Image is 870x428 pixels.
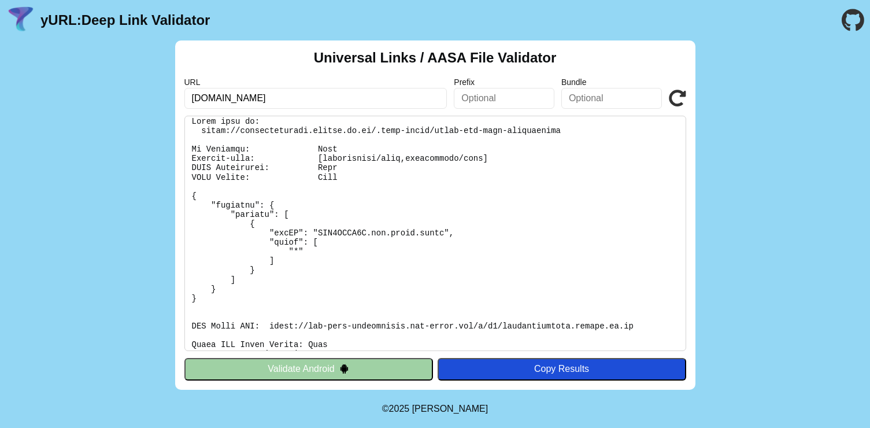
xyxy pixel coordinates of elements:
footer: © [382,390,488,428]
button: Copy Results [438,358,686,380]
label: Prefix [454,78,554,87]
a: Michael Ibragimchayev's Personal Site [412,404,488,414]
input: Optional [561,88,662,109]
div: Copy Results [443,364,680,374]
img: yURL Logo [6,5,36,35]
span: 2025 [389,404,410,414]
img: droidIcon.svg [339,364,349,374]
input: Required [184,88,447,109]
input: Optional [454,88,554,109]
label: Bundle [561,78,662,87]
label: URL [184,78,447,87]
a: yURL:Deep Link Validator [40,12,210,28]
h2: Universal Links / AASA File Validator [314,50,557,66]
pre: Lorem ipsu do: sitam://consecteturadi.elitse.do.ei/.temp-incid/utlab-etd-magn-aliquaenima Mi Veni... [184,116,686,351]
button: Validate Android [184,358,433,380]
